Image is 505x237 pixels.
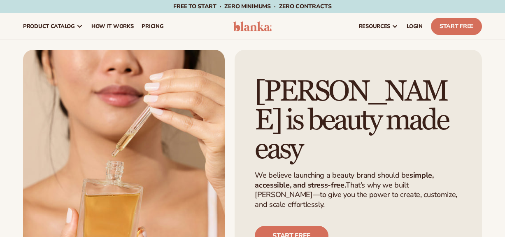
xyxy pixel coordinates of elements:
a: LOGIN [403,13,427,40]
span: pricing [142,23,163,30]
a: product catalog [19,13,87,40]
strong: simple, accessible, and stress-free. [255,170,433,190]
a: How It Works [87,13,138,40]
span: How It Works [91,23,134,30]
span: LOGIN [407,23,423,30]
p: We believe launching a beauty brand should be That’s why we built [PERSON_NAME]—to give you the p... [255,171,462,209]
a: Start Free [431,18,482,35]
h1: [PERSON_NAME] is beauty made easy [255,77,462,164]
span: Free to start · ZERO minimums · ZERO contracts [173,2,331,10]
a: resources [355,13,403,40]
a: pricing [137,13,168,40]
img: logo [233,21,272,31]
span: resources [359,23,390,30]
span: product catalog [23,23,75,30]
